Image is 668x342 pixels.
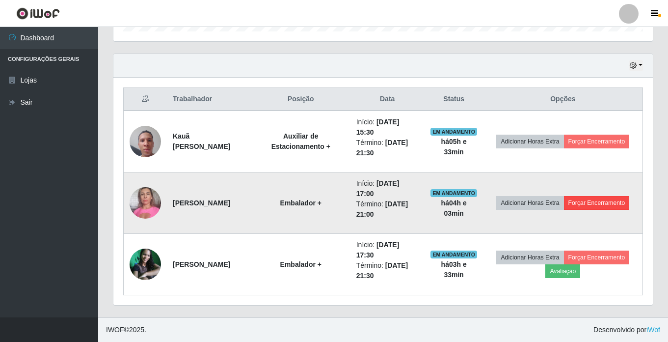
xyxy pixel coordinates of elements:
[496,196,563,210] button: Adicionar Horas Extra
[564,135,630,148] button: Forçar Encerramento
[356,117,419,138] li: Início:
[271,132,330,150] strong: Auxiliar de Estacionamento +
[280,199,321,207] strong: Embalador +
[545,264,580,278] button: Avaliação
[356,260,419,281] li: Término:
[441,138,467,156] strong: há 05 h e 33 min
[356,179,400,198] time: [DATE] 17:00
[251,88,350,111] th: Posição
[564,196,630,210] button: Forçar Encerramento
[356,240,419,260] li: Início:
[173,132,230,150] strong: Kauã [PERSON_NAME]
[173,260,230,268] strong: [PERSON_NAME]
[356,118,400,136] time: [DATE] 15:30
[280,260,321,268] strong: Embalador +
[106,326,124,334] span: IWOF
[356,199,419,220] li: Término:
[496,251,563,264] button: Adicionar Horas Extra
[441,199,467,217] strong: há 04 h e 03 min
[441,260,467,279] strong: há 03 h e 33 min
[130,182,161,224] img: 1689780238947.jpeg
[483,88,643,111] th: Opções
[356,241,400,259] time: [DATE] 17:30
[356,178,419,199] li: Início:
[430,251,477,258] span: EM ANDAMENTO
[106,325,146,335] span: © 2025 .
[430,189,477,197] span: EM ANDAMENTO
[425,88,483,111] th: Status
[430,128,477,136] span: EM ANDAMENTO
[167,88,251,111] th: Trabalhador
[173,199,230,207] strong: [PERSON_NAME]
[130,249,161,280] img: 1743109633482.jpeg
[564,251,630,264] button: Forçar Encerramento
[130,120,161,162] img: 1751915623822.jpeg
[496,135,563,148] button: Adicionar Horas Extra
[646,326,660,334] a: iWof
[356,138,419,158] li: Término:
[593,325,660,335] span: Desenvolvido por
[350,88,425,111] th: Data
[16,7,60,20] img: CoreUI Logo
